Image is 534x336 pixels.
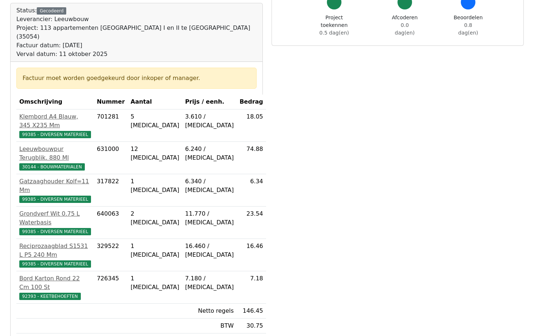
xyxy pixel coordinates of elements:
[19,196,91,203] span: 99385 - DIVERSEN MATERIEEL
[94,207,128,239] td: 640063
[185,112,234,130] div: 3.610 / [MEDICAL_DATA]
[19,163,85,171] span: 30144 - BOUWMATERIALEN
[19,145,91,171] a: Leeuwbouwpur Terugblik. 880 Ml30144 - BOUWMATERIALEN
[319,30,349,36] span: 0.5 dag(en)
[23,74,250,83] div: Factuur moet worden goedgekeurd door inkoper of manager.
[454,14,483,37] div: Beoordelen
[16,41,257,50] div: Factuur datum: [DATE]
[94,142,128,174] td: 631000
[313,14,356,37] div: Project toekennen
[237,174,266,207] td: 6.34
[19,177,91,203] a: Gatzaaghouder Kolf=11 Mm99385 - DIVERSEN MATERIEEL
[395,22,415,36] span: 0.0 dag(en)
[131,145,179,162] div: 12 [MEDICAL_DATA]
[237,239,266,271] td: 16.46
[391,14,419,37] div: Afcoderen
[16,15,257,24] div: Leverancier: Leeuwbouw
[131,177,179,195] div: 1 [MEDICAL_DATA]
[19,242,91,259] div: Reciprozaagblad S1531 L P5 240 Mm
[131,242,179,259] div: 1 [MEDICAL_DATA]
[237,95,266,109] th: Bedrag
[182,304,237,319] td: Netto regels
[185,274,234,292] div: 7.180 / [MEDICAL_DATA]
[237,319,266,333] td: 30.75
[19,131,91,138] span: 99385 - DIVERSEN MATERIEEL
[458,22,478,36] span: 0.8 dag(en)
[182,95,237,109] th: Prijs / eenh.
[237,304,266,319] td: 146.45
[16,6,257,59] div: Status:
[37,7,66,15] div: Gecodeerd
[131,274,179,292] div: 1 [MEDICAL_DATA]
[94,271,128,304] td: 726345
[94,95,128,109] th: Nummer
[94,239,128,271] td: 329522
[131,112,179,130] div: 5 [MEDICAL_DATA]
[19,274,91,300] a: Bord Karton Rond 22 Cm 100 St92393 - KEETBEHOEFTEN
[19,260,91,268] span: 99385 - DIVERSEN MATERIEEL
[19,112,91,130] div: Klembord A4 Blauw, 345 X235 Mm
[16,50,257,59] div: Verval datum: 11 oktober 2025
[94,109,128,142] td: 701281
[19,209,91,227] div: Grondverf Wit 0.75 L Waterbasis
[19,177,91,195] div: Gatzaaghouder Kolf=11 Mm
[94,174,128,207] td: 317822
[237,142,266,174] td: 74.88
[237,109,266,142] td: 18.05
[19,293,81,300] span: 92393 - KEETBEHOEFTEN
[185,209,234,227] div: 11.770 / [MEDICAL_DATA]
[237,207,266,239] td: 23.54
[128,95,182,109] th: Aantal
[19,112,91,139] a: Klembord A4 Blauw, 345 X235 Mm99385 - DIVERSEN MATERIEEL
[16,24,257,41] div: Project: 113 appartementen [GEOGRAPHIC_DATA] I en II te [GEOGRAPHIC_DATA] (35054)
[185,177,234,195] div: 6.340 / [MEDICAL_DATA]
[19,209,91,236] a: Grondverf Wit 0.75 L Waterbasis99385 - DIVERSEN MATERIEEL
[19,274,91,292] div: Bord Karton Rond 22 Cm 100 St
[19,228,91,235] span: 99385 - DIVERSEN MATERIEEL
[19,242,91,268] a: Reciprozaagblad S1531 L P5 240 Mm99385 - DIVERSEN MATERIEEL
[185,145,234,162] div: 6.240 / [MEDICAL_DATA]
[237,271,266,304] td: 7.18
[185,242,234,259] div: 16.460 / [MEDICAL_DATA]
[182,319,237,333] td: BTW
[131,209,179,227] div: 2 [MEDICAL_DATA]
[19,145,91,162] div: Leeuwbouwpur Terugblik. 880 Ml
[16,95,94,109] th: Omschrijving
